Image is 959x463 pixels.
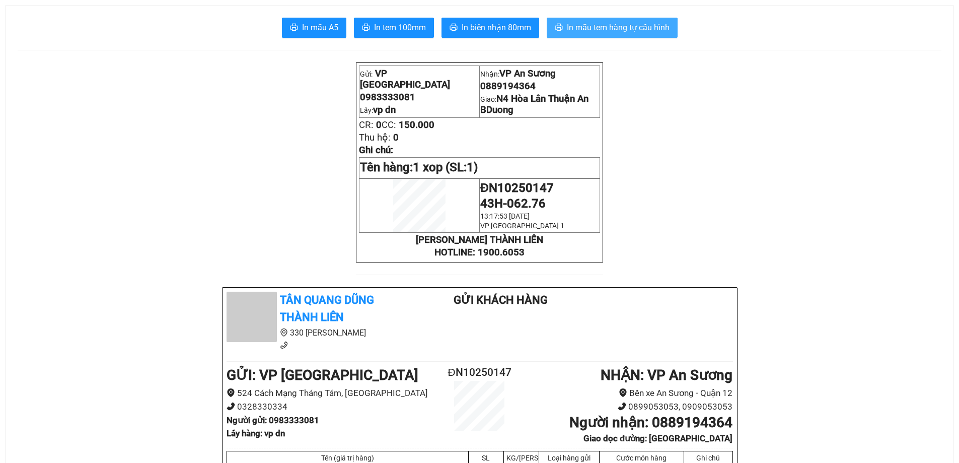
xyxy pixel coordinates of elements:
span: environment [619,388,627,397]
span: N4 Hòa Lân Thuận An BDuong [480,93,588,115]
span: vp dn [373,104,396,115]
b: Giao dọc đường: [GEOGRAPHIC_DATA] [583,433,732,443]
b: NHẬN : VP An Sương [601,367,732,383]
span: phone [227,402,235,411]
li: 0328330334 [227,400,437,414]
span: In biên nhận 80mm [462,21,531,34]
li: Bến xe An Sương - Quận 12 [522,386,732,400]
div: Ghi chú [687,454,730,462]
button: printerIn mẫu A5 [282,18,346,38]
span: Thu hộ: [359,132,391,143]
span: CR: [359,119,374,130]
span: Ghi chú: [359,145,393,156]
div: Loại hàng gửi [542,454,597,462]
b: Gửi khách hàng [454,294,548,306]
b: Người nhận : 0889194364 [569,414,732,431]
span: In mẫu A5 [302,21,338,34]
div: Tên (giá trị hàng) [230,454,466,462]
span: 0 [376,119,382,130]
span: ĐN10250147 [480,181,554,195]
li: 0899053053, 0909053053 [522,400,732,414]
span: phone [618,402,626,411]
strong: HOTLINE: 1900.6053 [434,247,525,258]
span: 13:17:53 [DATE] [480,212,530,220]
span: VP [GEOGRAPHIC_DATA] [360,68,450,90]
span: phone [280,341,288,349]
span: In tem 100mm [374,21,426,34]
span: 0 [393,132,399,143]
strong: [PERSON_NAME] THÀNH LIÊN [416,234,543,245]
b: GỬI : VP [GEOGRAPHIC_DATA] [227,367,418,383]
span: 0889194364 [480,81,536,92]
button: printerIn tem 100mm [354,18,434,38]
span: Tên hàng: [360,160,478,174]
div: SL [471,454,501,462]
div: Cước món hàng [602,454,681,462]
span: 1) [467,160,478,174]
span: 150.000 [399,119,434,130]
button: printerIn mẫu tem hàng tự cấu hình [547,18,678,38]
b: Lấy hàng : vp dn [227,428,285,438]
p: Nhận: [480,68,599,79]
span: environment [280,328,288,337]
span: 0983333081 [360,92,415,103]
span: Giao: [480,95,588,114]
span: 1 xop (SL: [413,160,478,174]
span: 43H-062.76 [480,196,546,211]
span: CC: [382,119,396,130]
span: In mẫu tem hàng tự cấu hình [567,21,670,34]
span: VP [GEOGRAPHIC_DATA] 1 [480,222,564,230]
li: 524 Cách Mạng Tháng Tám, [GEOGRAPHIC_DATA] [227,386,437,400]
b: Người gửi : 0983333081 [227,415,319,425]
span: environment [227,388,235,397]
button: printerIn biên nhận 80mm [441,18,539,38]
span: printer [362,23,370,33]
span: VP An Sương [499,68,556,79]
span: printer [555,23,563,33]
div: KG/[PERSON_NAME] [506,454,536,462]
p: Gửi: [360,68,479,90]
b: Tân Quang Dũng Thành Liên [280,294,374,324]
li: 330 [PERSON_NAME] [227,326,414,339]
h2: ĐN10250147 [437,364,522,381]
span: printer [450,23,458,33]
span: Lấy: [360,106,396,114]
span: printer [290,23,298,33]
